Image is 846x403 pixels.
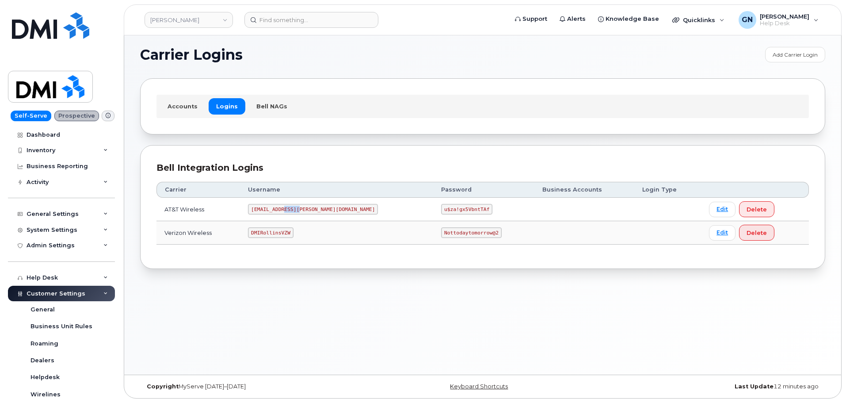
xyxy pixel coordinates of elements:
[747,229,767,237] span: Delete
[248,204,378,215] code: [EMAIL_ADDRESS][PERSON_NAME][DOMAIN_NAME]
[209,98,245,114] a: Logins
[739,225,774,241] button: Delete
[433,182,534,198] th: Password
[597,383,825,390] div: 12 minutes ago
[140,48,243,61] span: Carrier Logins
[765,47,825,62] a: Add Carrier Login
[160,98,205,114] a: Accounts
[249,98,295,114] a: Bell NAGs
[248,227,293,238] code: DMIRollinsVZW
[156,198,240,221] td: AT&T Wireless
[534,182,635,198] th: Business Accounts
[156,221,240,245] td: Verizon Wireless
[634,182,701,198] th: Login Type
[240,182,433,198] th: Username
[156,182,240,198] th: Carrier
[735,383,774,390] strong: Last Update
[709,225,735,241] a: Edit
[156,161,809,174] div: Bell Integration Logins
[441,227,501,238] code: Nottodaytomorrow@2
[441,204,492,215] code: u$za!gx5VbntTAf
[747,205,767,214] span: Delete
[709,202,735,217] a: Edit
[739,201,774,217] button: Delete
[140,383,369,390] div: MyServe [DATE]–[DATE]
[147,383,179,390] strong: Copyright
[450,383,508,390] a: Keyboard Shortcuts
